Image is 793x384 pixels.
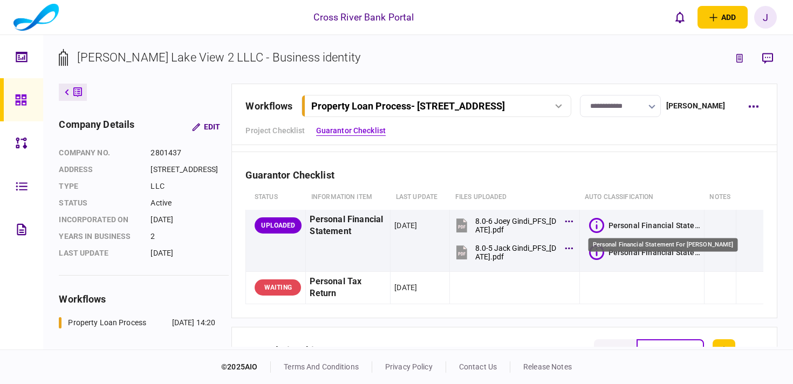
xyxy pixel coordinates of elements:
span: hierarchy [659,347,694,354]
div: Guarantor Checklist [245,169,343,181]
div: [DATE] [394,282,417,293]
div: UPLOADED [255,217,302,234]
th: Files uploaded [450,185,579,210]
div: company no. [59,147,140,159]
button: Property Loan Process- [STREET_ADDRESS] [302,95,571,117]
div: years in business [59,231,140,242]
th: auto classification [579,185,704,210]
div: Type [59,181,140,192]
div: [DATE] [151,214,229,225]
div: Active [151,197,229,209]
a: privacy policy [385,362,433,371]
div: [DATE] [151,248,229,259]
button: 8.0-5 Jack Gindi_PFS_11.27.2024.pdf [454,241,570,265]
button: hierarchy [637,339,704,362]
div: [DATE] [394,220,417,231]
div: Relationships Manager [263,339,366,362]
button: Edit [183,117,229,136]
a: Property Loan Process[DATE] 14:20 [59,317,215,328]
div: workflows [245,99,292,113]
div: [PERSON_NAME] [666,100,726,112]
button: J [754,6,777,29]
div: last update [59,248,140,259]
button: 8.0-6 Joey Gindi_PFS_11.27.2024.pdf [454,214,570,238]
div: [PERSON_NAME] Lake View 2 LLLC - Business identity [77,49,360,66]
div: 8.0-5 Jack Gindi_PFS_11.27.2024.pdf [475,244,559,261]
div: 2801437 [151,147,229,159]
div: address [59,164,140,175]
div: workflows [59,292,229,306]
div: WAITING [255,279,301,296]
div: Cross River Bank Portal [313,10,414,24]
div: Personal Tax Return [310,276,386,300]
div: Personal Financial Statement For Joseph Gindi [609,220,700,231]
div: 2 [151,231,229,242]
div: Personal Financial Statement For [PERSON_NAME] [589,238,738,252]
div: incorporated on [59,214,140,225]
div: status [59,197,140,209]
div: 8.0-6 Joey Gindi_PFS_11.27.2024.pdf [475,217,559,234]
a: release notes [523,362,572,371]
a: Guarantor Checklist [316,125,386,136]
div: company details [59,117,134,136]
div: Personal Financial Statement [310,214,386,238]
img: client company logo [13,4,59,31]
a: contact us [459,362,497,371]
a: Project Checklist [245,125,305,136]
button: list [594,339,637,362]
div: [STREET_ADDRESS] [151,164,229,175]
div: LLC [151,181,229,192]
th: status [246,185,306,210]
th: last update [391,185,450,210]
th: Information item [306,185,391,210]
div: Property Loan Process [68,317,146,328]
button: open notifications list [668,6,691,29]
button: link to underwriting page [730,49,749,68]
a: terms and conditions [284,362,359,371]
div: © 2025 AIO [221,361,271,373]
th: notes [704,185,736,210]
div: Property Loan Process - [STREET_ADDRESS] [311,100,505,112]
button: open adding identity options [698,6,748,29]
div: [DATE] 14:20 [172,317,216,328]
span: list [614,347,628,354]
